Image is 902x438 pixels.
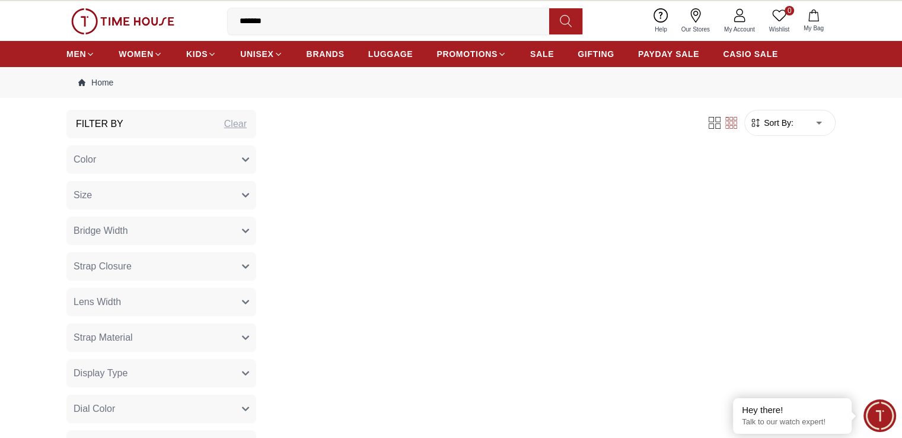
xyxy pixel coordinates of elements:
[74,295,121,309] span: Lens Width
[78,77,113,88] a: Home
[74,224,128,238] span: Bridge Width
[650,25,672,34] span: Help
[648,6,674,36] a: Help
[750,117,793,129] button: Sort By:
[74,366,128,380] span: Display Type
[66,359,256,388] button: Display Type
[66,181,256,210] button: Size
[368,43,413,65] a: LUGGAGE
[723,48,778,60] span: CASIO SALE
[240,43,282,65] a: UNISEX
[530,48,554,60] span: SALE
[742,417,843,427] p: Talk to our watch expert!
[799,24,828,33] span: My Bag
[762,6,796,36] a: 0Wishlist
[66,288,256,316] button: Lens Width
[74,188,92,202] span: Size
[186,43,216,65] a: KIDS
[796,7,831,35] button: My Bag
[74,153,96,167] span: Color
[186,48,208,60] span: KIDS
[66,252,256,281] button: Strap Closure
[66,217,256,245] button: Bridge Width
[719,25,760,34] span: My Account
[66,395,256,423] button: Dial Color
[307,48,345,60] span: BRANDS
[677,25,715,34] span: Our Stores
[436,48,498,60] span: PROMOTIONS
[785,6,794,15] span: 0
[66,43,95,65] a: MEN
[66,145,256,174] button: Color
[742,404,843,416] div: Hey there!
[578,48,614,60] span: GIFTING
[578,43,614,65] a: GIFTING
[761,117,793,129] span: Sort By:
[74,402,115,416] span: Dial Color
[119,48,154,60] span: WOMEN
[530,43,554,65] a: SALE
[66,67,836,98] nav: Breadcrumb
[119,43,162,65] a: WOMEN
[74,259,132,274] span: Strap Closure
[863,399,896,432] div: Chat Widget
[71,8,174,34] img: ...
[436,43,506,65] a: PROMOTIONS
[723,43,778,65] a: CASIO SALE
[240,48,273,60] span: UNISEX
[638,43,699,65] a: PAYDAY SALE
[368,48,413,60] span: LUGGAGE
[674,6,717,36] a: Our Stores
[638,48,699,60] span: PAYDAY SALE
[224,117,247,131] div: Clear
[74,331,133,345] span: Strap Material
[76,117,123,131] h3: Filter By
[66,48,86,60] span: MEN
[307,43,345,65] a: BRANDS
[764,25,794,34] span: Wishlist
[66,323,256,352] button: Strap Material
